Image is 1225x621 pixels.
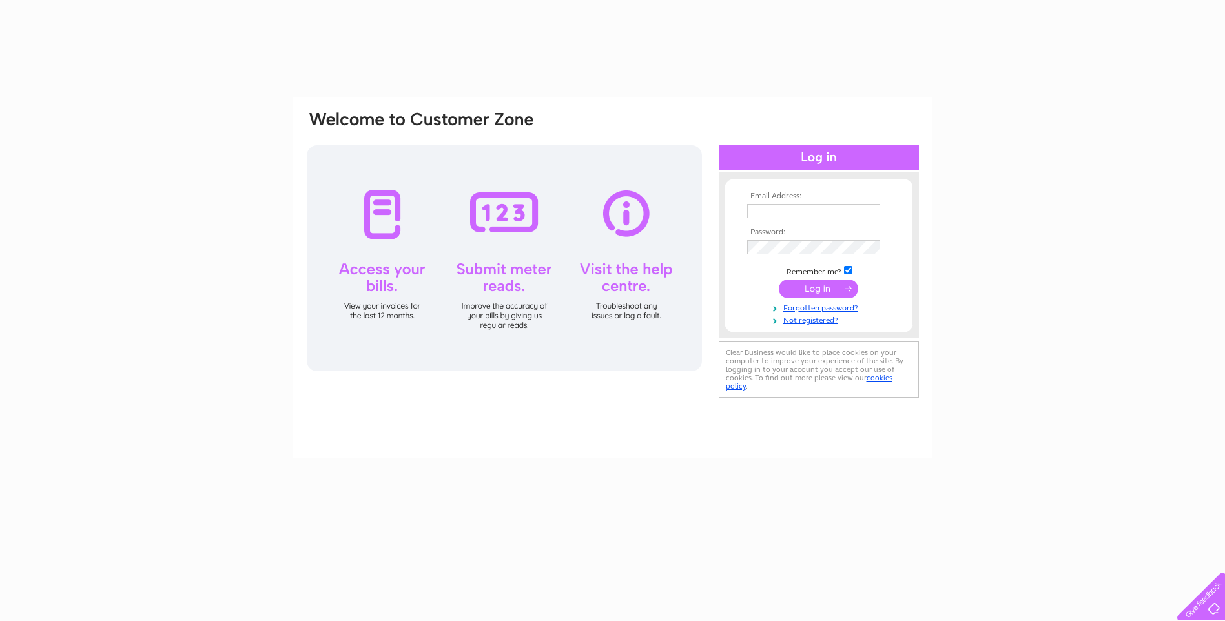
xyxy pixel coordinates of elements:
[719,341,919,398] div: Clear Business would like to place cookies on your computer to improve your experience of the sit...
[747,301,894,313] a: Forgotten password?
[779,280,858,298] input: Submit
[744,192,894,201] th: Email Address:
[747,313,894,325] a: Not registered?
[744,228,894,237] th: Password:
[744,264,894,277] td: Remember me?
[726,373,892,391] a: cookies policy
